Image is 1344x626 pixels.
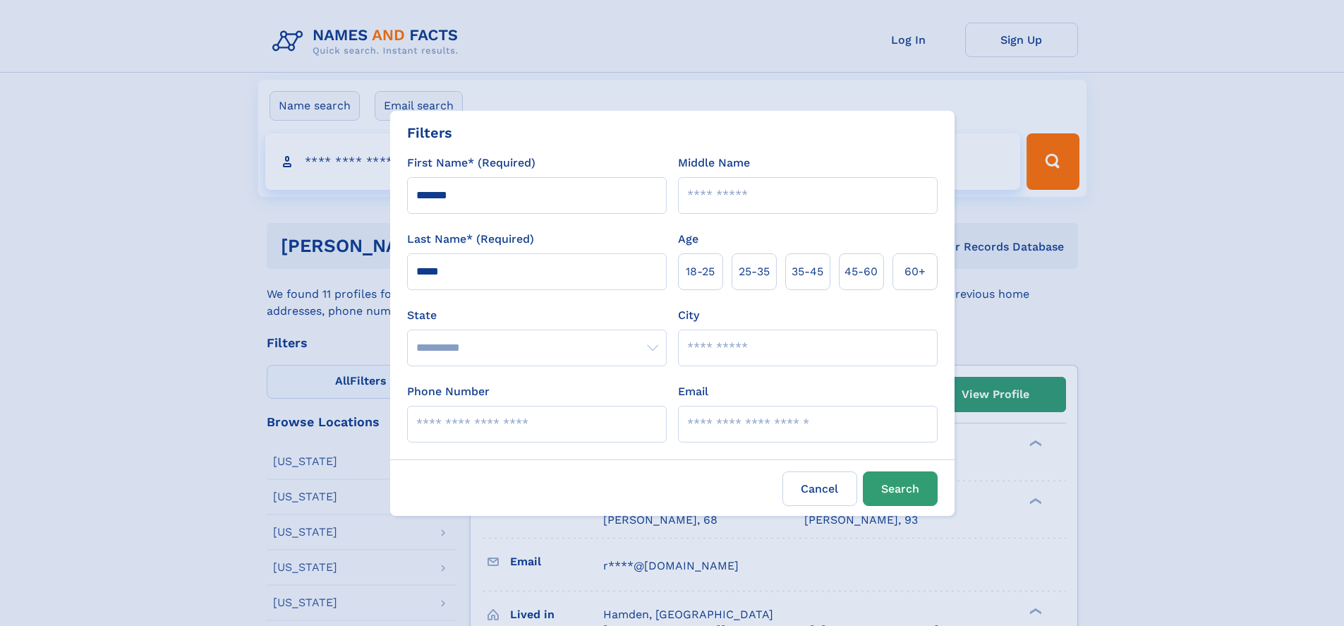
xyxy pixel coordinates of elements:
[739,263,770,280] span: 25‑35
[678,155,750,171] label: Middle Name
[792,263,823,280] span: 35‑45
[844,263,878,280] span: 45‑60
[407,383,490,400] label: Phone Number
[863,471,938,506] button: Search
[678,383,708,400] label: Email
[686,263,715,280] span: 18‑25
[407,155,535,171] label: First Name* (Required)
[407,307,667,324] label: State
[407,231,534,248] label: Last Name* (Required)
[407,122,452,143] div: Filters
[678,307,699,324] label: City
[678,231,698,248] label: Age
[782,471,857,506] label: Cancel
[904,263,926,280] span: 60+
